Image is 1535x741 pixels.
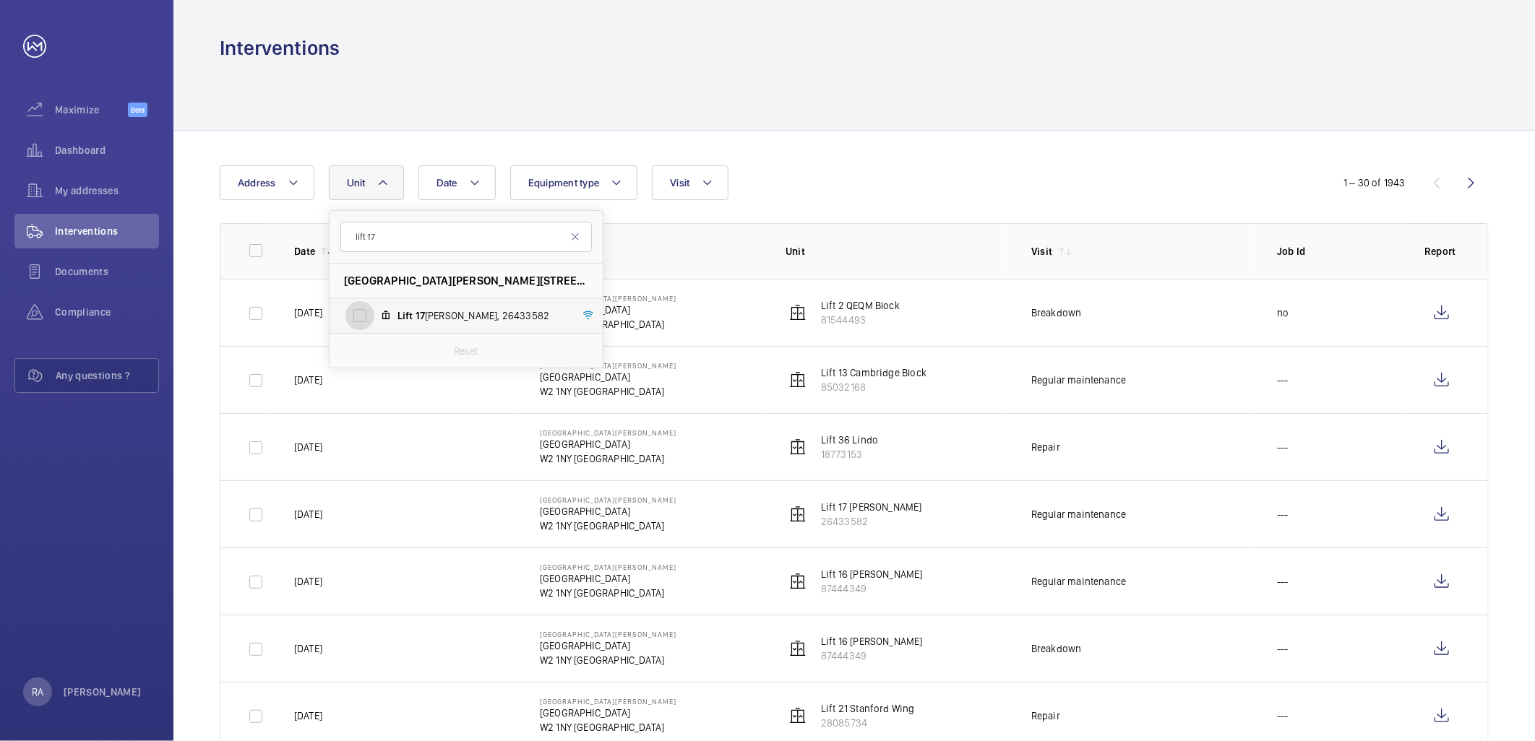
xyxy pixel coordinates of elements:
p: Lift 16 [PERSON_NAME] [821,634,923,649]
button: Date [418,165,496,200]
span: Maximize [55,103,128,117]
span: Date [437,177,457,188]
p: [DATE] [294,373,322,387]
p: W2 1NY [GEOGRAPHIC_DATA] [540,317,676,331]
p: [DATE] [294,507,322,521]
span: Any questions ? [56,368,158,383]
p: 26433582 [821,514,922,529]
button: Equipment type [510,165,638,200]
p: W2 1NY [GEOGRAPHIC_DATA] [540,451,676,466]
div: Repair [1031,708,1060,723]
p: [GEOGRAPHIC_DATA] [540,706,676,720]
img: elevator.svg [789,707,807,724]
button: Visit [652,165,728,200]
span: My addresses [55,183,159,198]
span: [GEOGRAPHIC_DATA][PERSON_NAME][STREET_ADDRESS] [344,273,588,288]
button: Address [220,165,314,200]
p: W2 1NY [GEOGRAPHIC_DATA] [540,384,676,399]
img: elevator.svg [789,304,807,321]
div: Breakdown [1031,641,1082,656]
p: [DATE] [294,641,322,656]
span: 17 [416,310,425,321]
span: [PERSON_NAME], 26433582 [397,308,565,323]
span: Dashboard [55,143,159,157]
p: Lift 17 [PERSON_NAME] [821,500,922,514]
p: [GEOGRAPHIC_DATA] [540,370,676,384]
p: --- [1277,507,1289,521]
p: Reset [454,344,478,358]
p: [GEOGRAPHIC_DATA] [540,638,676,653]
span: Documents [55,264,159,279]
p: [GEOGRAPHIC_DATA][PERSON_NAME] [540,294,676,303]
p: [GEOGRAPHIC_DATA][PERSON_NAME] [540,630,676,638]
p: [GEOGRAPHIC_DATA] [540,437,676,451]
p: [DATE] [294,305,322,320]
p: [DATE] [294,440,322,454]
p: --- [1277,641,1289,656]
img: elevator.svg [789,371,807,389]
p: --- [1277,574,1289,589]
p: no [1277,305,1289,320]
p: Job Id [1277,244,1401,259]
p: [DATE] [294,574,322,589]
div: Regular maintenance [1031,373,1126,387]
span: Visit [670,177,689,188]
p: W2 1NY [GEOGRAPHIC_DATA] [540,519,676,533]
p: [GEOGRAPHIC_DATA][PERSON_NAME] [540,495,676,504]
span: Compliance [55,305,159,319]
p: RA [32,685,43,699]
div: Regular maintenance [1031,574,1126,589]
p: --- [1277,373,1289,387]
p: Date [294,244,315,259]
p: [GEOGRAPHIC_DATA][PERSON_NAME] [540,361,676,370]
p: [GEOGRAPHIC_DATA][PERSON_NAME] [540,697,676,706]
h1: Interventions [220,35,340,61]
p: Lift 13 Cambridge Block [821,365,926,380]
p: Lift 2 QEQM Block [821,298,900,313]
input: Search by unit or address [340,222,592,252]
p: [GEOGRAPHIC_DATA] [540,303,676,317]
span: Address [238,177,276,188]
img: elevator.svg [789,640,807,657]
span: Beta [128,103,147,117]
div: Breakdown [1031,305,1082,320]
p: [GEOGRAPHIC_DATA] [540,571,676,586]
img: elevator.svg [789,506,807,523]
p: [GEOGRAPHIC_DATA] [540,504,676,519]
p: Lift 36 Lindo [821,433,878,447]
p: 85032168 [821,380,926,394]
p: Lift 21 Stanford Wing [821,701,915,716]
p: W2 1NY [GEOGRAPHIC_DATA] [540,653,676,667]
span: Interventions [55,224,159,238]
p: --- [1277,440,1289,454]
p: Address [540,244,762,259]
span: Unit [347,177,366,188]
img: elevator.svg [789,438,807,456]
p: Visit [1031,244,1053,259]
p: [DATE] [294,708,322,723]
p: [GEOGRAPHIC_DATA][PERSON_NAME] [540,563,676,571]
span: Lift [397,310,413,321]
div: 1 – 30 of 1943 [1343,175,1406,190]
p: [PERSON_NAME] [64,685,142,699]
p: 28085734 [821,716,915,730]
p: 81544493 [821,313,900,327]
div: Regular maintenance [1031,507,1126,521]
p: Unit [786,244,1008,259]
span: Equipment type [528,177,600,188]
p: 87444349 [821,649,923,663]
p: Report [1424,244,1459,259]
p: Lift 16 [PERSON_NAME] [821,567,923,581]
p: W2 1NY [GEOGRAPHIC_DATA] [540,720,676,734]
div: Repair [1031,440,1060,454]
p: W2 1NY [GEOGRAPHIC_DATA] [540,586,676,600]
button: Unit [329,165,404,200]
p: 18773153 [821,447,878,461]
img: elevator.svg [789,573,807,590]
p: --- [1277,708,1289,723]
p: 87444349 [821,581,923,596]
p: [GEOGRAPHIC_DATA][PERSON_NAME] [540,428,676,437]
